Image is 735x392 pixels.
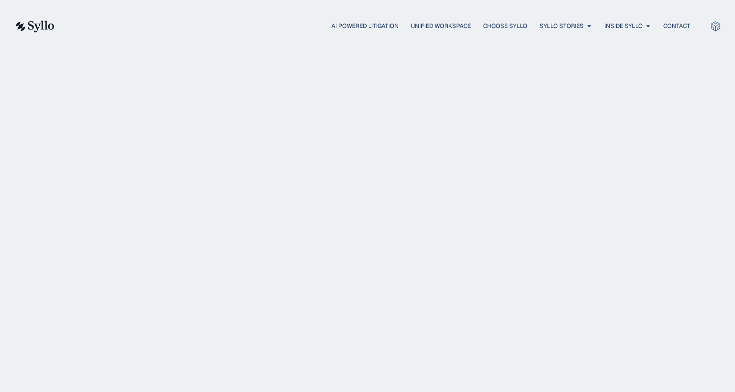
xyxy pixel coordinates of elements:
a: Unified Workspace [411,22,471,30]
a: Inside Syllo [604,22,643,30]
a: Syllo Stories [540,22,584,30]
img: syllo [14,21,54,32]
nav: Menu [74,22,690,31]
a: Choose Syllo [483,22,527,30]
a: Contact [663,22,690,30]
a: AI Powered Litigation [331,22,399,30]
div: Menu Toggle [74,22,690,31]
